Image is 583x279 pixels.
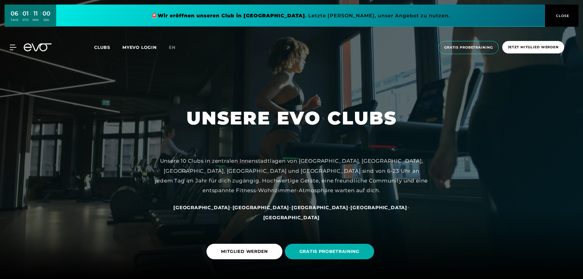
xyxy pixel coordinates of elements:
[206,239,285,264] a: MITGLIED WERDEN
[221,248,268,255] span: MITGLIED WERDEN
[94,45,110,50] span: Clubs
[122,45,157,50] a: MYEVO LOGIN
[173,204,230,210] a: [GEOGRAPHIC_DATA]
[233,204,289,210] a: [GEOGRAPHIC_DATA]
[350,205,407,210] span: [GEOGRAPHIC_DATA]
[20,10,21,26] div: :
[444,45,493,50] span: Gratis Probetraining
[43,9,50,18] div: 00
[155,202,428,222] div: - - - -
[508,45,559,50] span: Jetzt Mitglied werden
[554,13,569,19] span: CLOSE
[11,9,19,18] div: 06
[233,205,289,210] span: [GEOGRAPHIC_DATA]
[32,18,39,22] div: MIN
[500,41,566,54] a: Jetzt Mitglied werden
[22,9,29,18] div: 01
[173,205,230,210] span: [GEOGRAPHIC_DATA]
[263,214,320,220] a: [GEOGRAPHIC_DATA]
[285,239,377,264] a: GRATIS PROBETRAINING
[291,205,348,210] span: [GEOGRAPHIC_DATA]
[22,18,29,22] div: STD
[291,204,348,210] a: [GEOGRAPHIC_DATA]
[155,156,428,195] div: Unsere 10 Clubs in zentralen Innenstadtlagen von [GEOGRAPHIC_DATA], [GEOGRAPHIC_DATA], [GEOGRAPHI...
[169,44,183,51] a: en
[30,10,31,26] div: :
[40,10,41,26] div: :
[263,215,320,220] span: [GEOGRAPHIC_DATA]
[43,18,50,22] div: SEK
[437,41,500,54] a: Gratis Probetraining
[350,204,407,210] a: [GEOGRAPHIC_DATA]
[299,248,360,255] span: GRATIS PROBETRAINING
[94,44,122,50] a: Clubs
[169,45,176,50] span: en
[11,18,19,22] div: TAGE
[32,9,39,18] div: 11
[186,106,397,130] h1: UNSERE EVO CLUBS
[545,5,578,27] button: CLOSE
